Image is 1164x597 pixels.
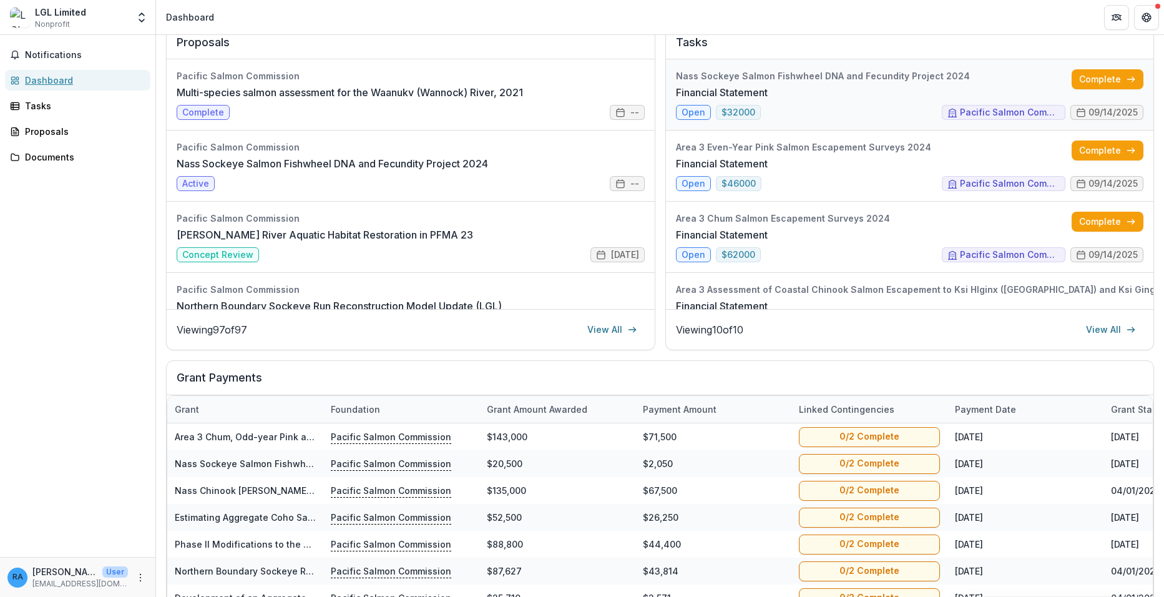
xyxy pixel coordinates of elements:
[479,531,635,558] div: $88,800
[799,480,940,500] button: 0/2 Complete
[676,156,768,171] a: Financial Statement
[479,558,635,585] div: $87,627
[177,322,247,337] p: Viewing 97 of 97
[676,227,768,242] a: Financial Statement
[947,396,1103,423] div: Payment date
[323,396,479,423] div: Foundation
[177,156,488,171] a: Nass Sockeye Salmon Fishwheel DNA and Fecundity Project 2024
[947,558,1103,585] div: [DATE]
[799,534,940,554] button: 0/2 Complete
[479,396,635,423] div: Grant amount awarded
[947,531,1103,558] div: [DATE]
[133,570,148,585] button: More
[635,423,791,450] div: $71,500
[635,396,791,423] div: Payment Amount
[175,566,476,576] a: Northern Boundary Sockeye Run Reconstruction Model Update (LGL)
[479,504,635,531] div: $52,500
[1104,5,1129,30] button: Partners
[799,453,940,473] button: 0/2 Complete
[331,510,451,524] p: Pacific Salmon Commission
[331,456,451,470] p: Pacific Salmon Commission
[635,403,724,416] div: Payment Amount
[177,85,523,100] a: Multi-species salmon assessment for the Waanukv (Wannock) River, 2021
[1072,212,1143,232] a: Complete
[167,396,323,423] div: Grant
[635,504,791,531] div: $26,250
[32,565,97,578] p: [PERSON_NAME]
[791,396,947,423] div: Linked Contingencies
[799,507,940,527] button: 0/2 Complete
[25,99,140,112] div: Tasks
[25,150,140,164] div: Documents
[25,74,140,87] div: Dashboard
[175,539,817,550] a: Phase II Modifications to the Chum Genetic and Environmental Management Model (ChumGEM), a run re...
[676,322,743,337] p: Viewing 10 of 10
[635,531,791,558] div: $44,400
[635,477,791,504] div: $67,500
[102,566,128,578] p: User
[676,85,768,100] a: Financial Statement
[947,423,1103,450] div: [DATE]
[947,504,1103,531] div: [DATE]
[791,403,902,416] div: Linked Contingencies
[5,121,150,142] a: Proposals
[177,227,473,242] a: [PERSON_NAME] River Aquatic Habitat Restoration in PFMA 23
[1078,320,1143,340] a: View All
[35,6,86,19] div: LGL Limited
[1072,141,1143,160] a: Complete
[799,427,940,447] button: 0/2 Complete
[12,573,23,581] div: Richard Alexander
[167,403,207,416] div: Grant
[177,371,1143,395] h2: Grant Payments
[479,403,595,416] div: Grant amount awarded
[947,403,1024,416] div: Payment date
[947,477,1103,504] div: [DATE]
[676,298,768,313] a: Financial Statement
[35,19,70,30] span: Nonprofit
[5,70,150,91] a: Dashboard
[580,320,645,340] a: View All
[175,485,472,496] a: Nass Chinook [PERSON_NAME]-Recapture and Genetic Project 2025
[323,403,388,416] div: Foundation
[161,8,219,26] nav: breadcrumb
[947,450,1103,477] div: [DATE]
[25,125,140,138] div: Proposals
[175,458,419,469] a: Nass Sockeye Salmon Fishwheel Genetic Stock ID 2025
[1134,5,1159,30] button: Get Help
[331,430,451,443] p: Pacific Salmon Commission
[5,96,150,116] a: Tasks
[32,578,128,590] p: [EMAIL_ADDRESS][DOMAIN_NAME]
[331,564,451,578] p: Pacific Salmon Commission
[133,5,150,30] button: Open entity switcher
[25,50,145,61] span: Notifications
[177,298,502,313] a: Northern Boundary Sockeye Run Reconstruction Model Update (LGL)
[175,512,612,523] a: Estimating Aggregate Coho Salmon Escapement to the Lower Fraser Management Unit (LGL Portion)
[5,147,150,167] a: Documents
[166,11,214,24] div: Dashboard
[1072,69,1143,89] a: Complete
[175,432,474,442] a: Area 3 Chum, Odd-year Pink and Chinook Escapement Surveys 2025
[479,423,635,450] div: $143,000
[635,450,791,477] div: $2,050
[799,561,940,581] button: 0/2 Complete
[479,477,635,504] div: $135,000
[331,483,451,497] p: Pacific Salmon Commission
[10,7,30,27] img: LGL Limited
[479,450,635,477] div: $20,500
[5,45,150,65] button: Notifications
[635,558,791,585] div: $43,814
[177,36,645,59] h2: Proposals
[331,537,451,551] p: Pacific Salmon Commission
[676,36,1144,59] h2: Tasks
